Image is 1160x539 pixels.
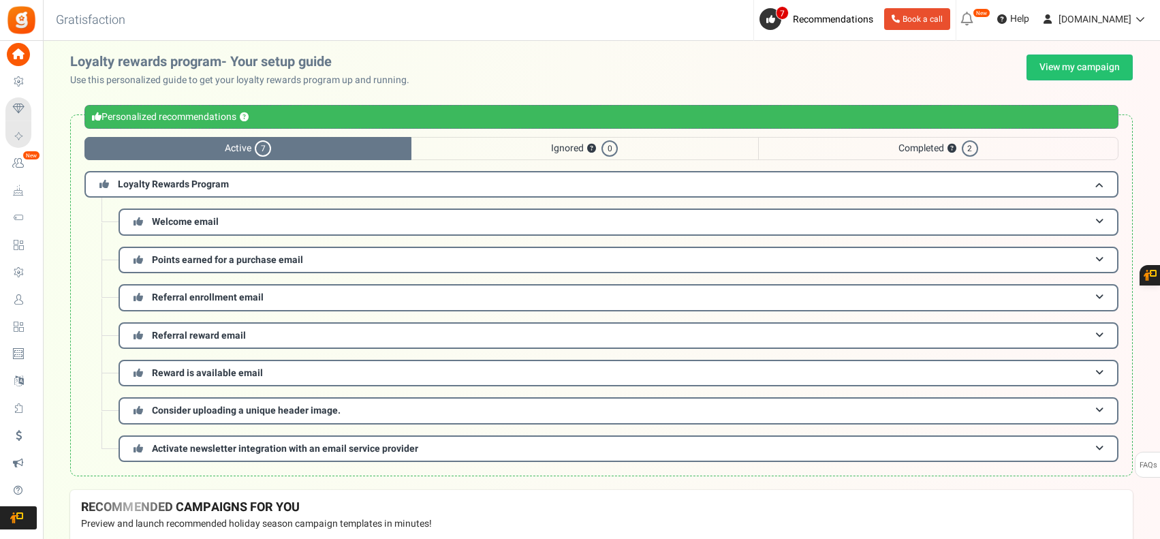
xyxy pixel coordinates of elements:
div: Personalized recommendations [84,105,1118,129]
span: Referral reward email [152,328,246,343]
a: Help [992,8,1035,30]
span: Completed [758,137,1118,160]
a: Book a call [884,8,950,30]
p: Use this personalized guide to get your loyalty rewards program up and running. [70,74,420,87]
span: Loyalty Rewards Program [118,177,229,191]
img: Gratisfaction [6,5,37,35]
span: Points earned for a purchase email [152,253,303,267]
span: FAQs [1139,452,1157,478]
h3: Gratisfaction [41,7,140,34]
span: Ignored [411,137,757,160]
span: Activate newsletter integration with an email service provider [152,442,418,456]
span: Welcome email [152,215,219,229]
span: Reward is available email [152,366,263,380]
span: Active [84,137,411,160]
span: 7 [255,140,271,157]
a: New [5,152,37,175]
span: 0 [601,140,618,157]
span: Consider uploading a unique header image. [152,403,341,418]
span: Help [1007,12,1029,26]
span: Recommendations [793,12,873,27]
span: Referral enrollment email [152,290,264,305]
em: New [973,8,990,18]
a: View my campaign [1026,55,1133,80]
button: ? [587,144,596,153]
button: ? [947,144,956,153]
a: 7 Recommendations [759,8,879,30]
p: Preview and launch recommended holiday season campaign templates in minutes! [81,517,1122,531]
h2: Loyalty rewards program- Your setup guide [70,55,420,70]
button: ? [240,113,249,122]
em: New [22,151,40,160]
span: [DOMAIN_NAME] [1059,12,1131,27]
span: 2 [962,140,978,157]
span: 7 [776,6,789,20]
h4: RECOMMENDED CAMPAIGNS FOR YOU [81,501,1122,514]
